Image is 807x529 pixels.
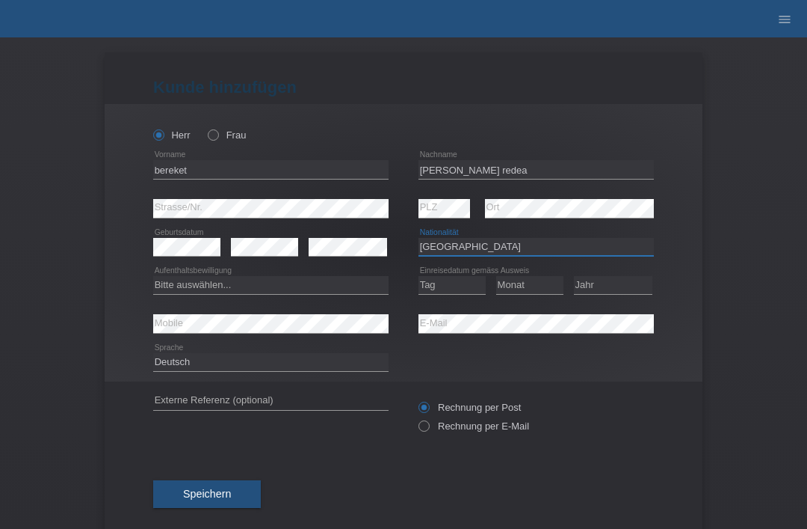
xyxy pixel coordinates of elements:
h1: Kunde hinzufügen [153,78,654,97]
label: Frau [208,129,246,141]
input: Frau [208,129,217,139]
a: menu [770,14,800,23]
input: Rechnung per E-Mail [418,421,428,439]
label: Rechnung per E-Mail [418,421,529,432]
label: Rechnung per Post [418,402,521,413]
button: Speichern [153,480,261,509]
input: Herr [153,129,163,139]
input: Rechnung per Post [418,402,428,421]
label: Herr [153,129,191,141]
i: menu [777,12,792,27]
span: Speichern [183,488,231,500]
